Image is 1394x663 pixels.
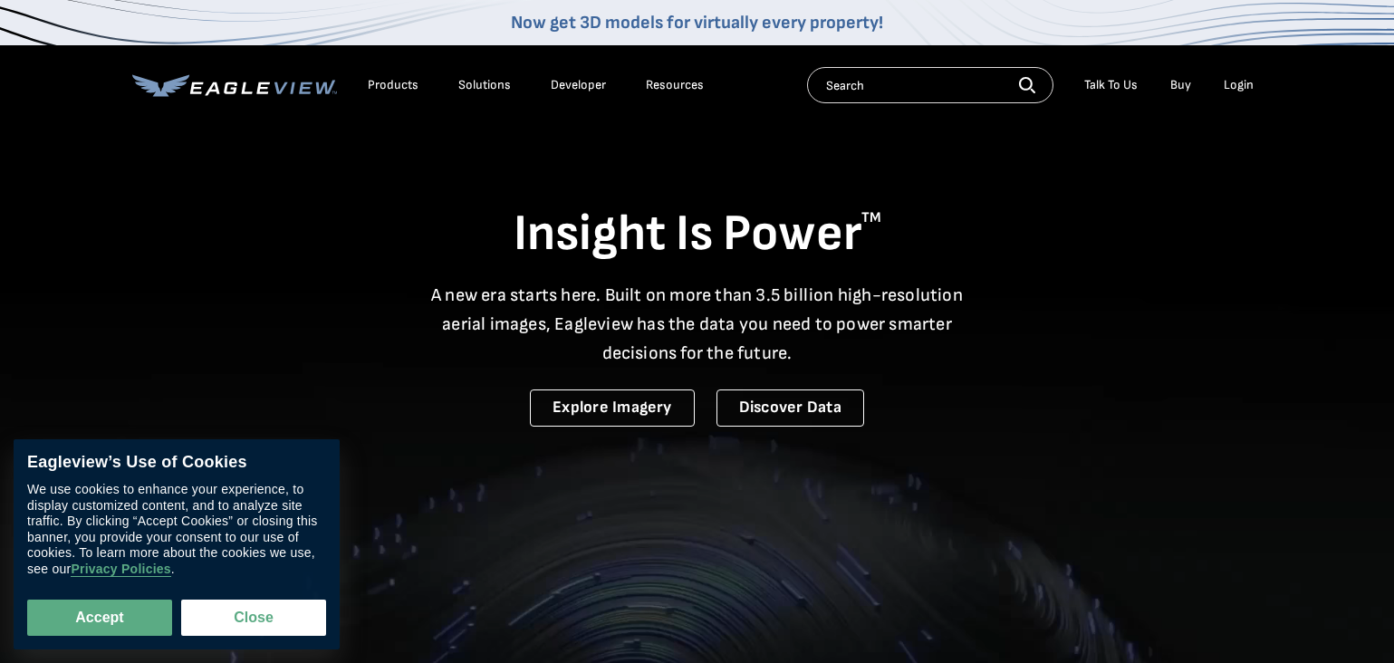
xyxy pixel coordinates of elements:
[530,389,695,427] a: Explore Imagery
[458,77,511,93] div: Solutions
[27,453,326,473] div: Eagleview’s Use of Cookies
[551,77,606,93] a: Developer
[807,67,1053,103] input: Search
[1170,77,1191,93] a: Buy
[132,203,1263,266] h1: Insight Is Power
[368,77,418,93] div: Products
[181,600,326,636] button: Close
[27,600,172,636] button: Accept
[646,77,704,93] div: Resources
[861,209,881,226] sup: TM
[420,281,975,368] p: A new era starts here. Built on more than 3.5 billion high-resolution aerial images, Eagleview ha...
[1224,77,1254,93] div: Login
[71,562,170,577] a: Privacy Policies
[27,482,326,577] div: We use cookies to enhance your experience, to display customized content, and to analyze site tra...
[716,389,864,427] a: Discover Data
[1084,77,1138,93] div: Talk To Us
[511,12,883,34] a: Now get 3D models for virtually every property!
